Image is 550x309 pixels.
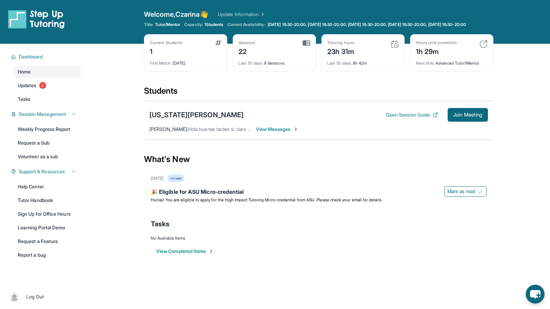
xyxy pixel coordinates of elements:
div: What's New [144,144,493,174]
button: Mark as read [444,186,487,197]
a: Report a bug [14,249,81,261]
button: Dashboard [16,53,76,60]
img: card [479,40,488,48]
a: Update Information [218,11,265,18]
span: Log Out [26,293,44,300]
span: Tasks [151,219,170,229]
button: Session Management [16,111,76,118]
a: Sign Up for Office Hours [14,208,81,220]
button: Join Meeting [448,108,488,122]
button: View Completed Items [156,248,214,255]
span: Hola buenas tardes si claro ahí estará ella en la clase. [188,126,302,132]
img: Chevron-Right [293,126,299,132]
a: [DATE] 18:30-20:00, [DATE] 18:30-20:00, [DATE] 18:30-20:00, [DATE] 18:30-20:00, [DATE] 18:30-20:00 [266,22,467,27]
div: 🎉 Eligible for ASU Micro-credential [151,188,487,197]
span: Current Availability: [228,22,265,27]
a: Tasks [14,93,81,105]
div: [DATE] [151,176,163,181]
span: 1 Students [204,22,223,27]
a: |Log Out [7,289,81,304]
img: card [215,40,221,45]
div: 1h 29m [416,45,457,56]
span: Capacity: [184,22,203,27]
button: chat-button [526,285,545,304]
span: Session Management [19,111,66,118]
span: Title: [144,22,154,27]
img: card [303,40,310,46]
a: Learning Portal Demo [14,221,81,234]
span: Mark as read [447,188,475,195]
a: Tutor Handbook [14,194,81,206]
span: Join Meeting [453,113,482,117]
div: Hours until promotion [416,40,457,45]
img: user-img [10,292,19,301]
div: 8h 42m [327,56,399,66]
a: Weekly Progress Report [14,123,81,135]
span: Home [18,68,31,75]
img: logo [8,10,65,29]
div: 23h 31m [327,45,354,56]
span: Tasks [18,96,30,103]
span: [PERSON_NAME] : [149,126,188,132]
img: card [391,40,399,48]
span: View Messages [256,126,299,133]
a: Request a Feature [14,235,81,247]
img: Chevron Right [259,11,265,18]
div: No Available Items [151,236,487,241]
button: Open Session Guide [386,111,438,118]
span: Last 30 days : [238,61,263,66]
a: Help Center [14,180,81,193]
div: 8 Sessions [238,56,310,66]
span: Welcome, Czarina 👋 [144,10,208,19]
span: Dashboard [19,53,43,60]
div: Sessions [238,40,256,45]
a: Request a Sub [14,137,81,149]
div: Advanced Tutor/Mentor [416,56,488,66]
span: Hurray! You are eligible to apply for the High Impact Tutoring Micro-credential from ASU. Please ... [151,197,382,202]
div: 22 [238,45,256,56]
img: Mark as read [478,189,483,194]
a: Home [14,66,81,78]
span: Updates [18,82,37,89]
div: Current Students [150,40,182,45]
span: First Match : [150,61,172,66]
span: Tutor/Mentor [155,22,180,27]
div: [DATE] [150,56,221,66]
span: Support & Resources [19,168,65,175]
a: Volunteer as a sub [14,150,81,163]
button: Support & Resources [16,168,76,175]
div: [US_STATE][PERSON_NAME] [149,110,244,120]
span: [DATE] 18:30-20:00, [DATE] 18:30-20:00, [DATE] 18:30-20:00, [DATE] 18:30-20:00, [DATE] 18:30-20:00 [268,22,466,27]
div: Students [144,85,493,100]
span: | [22,293,24,301]
div: Tutoring hours [327,40,354,45]
div: Unread [168,174,184,182]
span: 2 [39,82,46,89]
span: Next title : [416,61,434,66]
span: Last 30 days : [327,61,352,66]
div: 1 [150,45,182,56]
a: Updates2 [14,79,81,92]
